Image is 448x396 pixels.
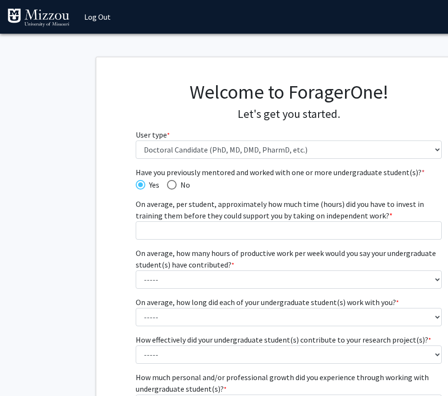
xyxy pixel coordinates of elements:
[136,178,442,191] mat-radio-group: Have you previously mentored and worked with one or more undergraduate student(s)?
[136,334,431,345] label: How effectively did your undergraduate student(s) contribute to your research project(s)?
[136,371,442,395] label: How much personal and/or professional growth did you experience through working with undergraduat...
[136,199,424,220] span: On average, per student, approximately how much time (hours) did you have to invest in training t...
[145,179,159,191] span: Yes
[136,247,442,270] label: On average, how many hours of productive work per week would you say your undergraduate student(s...
[136,129,170,141] label: User type
[7,353,41,389] iframe: Chat
[136,80,442,103] h1: Welcome to ForagerOne!
[136,107,442,121] h4: Let's get you started.
[177,179,190,191] span: No
[136,296,399,308] label: On average, how long did each of your undergraduate student(s) work with you?
[7,8,70,27] img: University of Missouri Logo
[136,166,442,178] span: Have you previously mentored and worked with one or more undergraduate student(s)?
